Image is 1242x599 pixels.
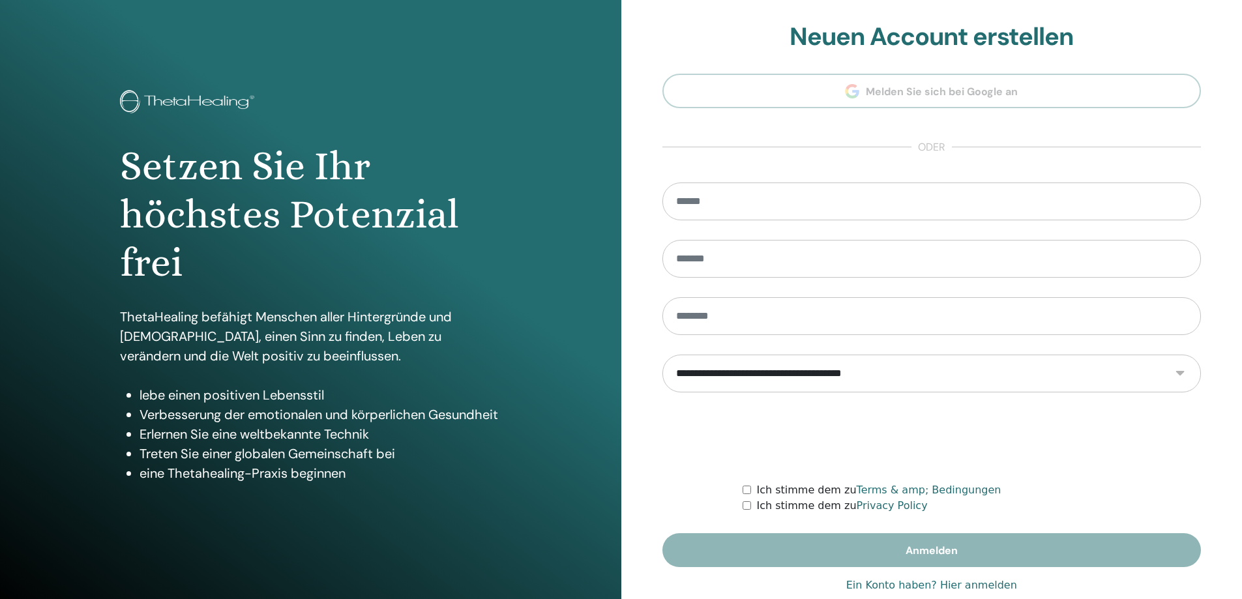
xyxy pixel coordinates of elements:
p: ThetaHealing befähigt Menschen aller Hintergründe und [DEMOGRAPHIC_DATA], einen Sinn zu finden, L... [120,307,501,366]
li: eine Thetahealing-Praxis beginnen [140,463,501,483]
label: Ich stimme dem zu [756,498,927,514]
span: oder [911,139,952,155]
li: lebe einen positiven Lebensstil [140,385,501,405]
a: Privacy Policy [857,499,928,512]
a: Terms & amp; Bedingungen [857,484,1001,496]
h1: Setzen Sie Ihr höchstes Potenzial frei [120,142,501,287]
li: Verbesserung der emotionalen und körperlichen Gesundheit [140,405,501,424]
li: Treten Sie einer globalen Gemeinschaft bei [140,444,501,463]
h2: Neuen Account erstellen [662,22,1202,52]
label: Ich stimme dem zu [756,482,1001,498]
a: Ein Konto haben? Hier anmelden [846,577,1017,593]
li: Erlernen Sie eine weltbekannte Technik [140,424,501,444]
iframe: reCAPTCHA [833,412,1031,463]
